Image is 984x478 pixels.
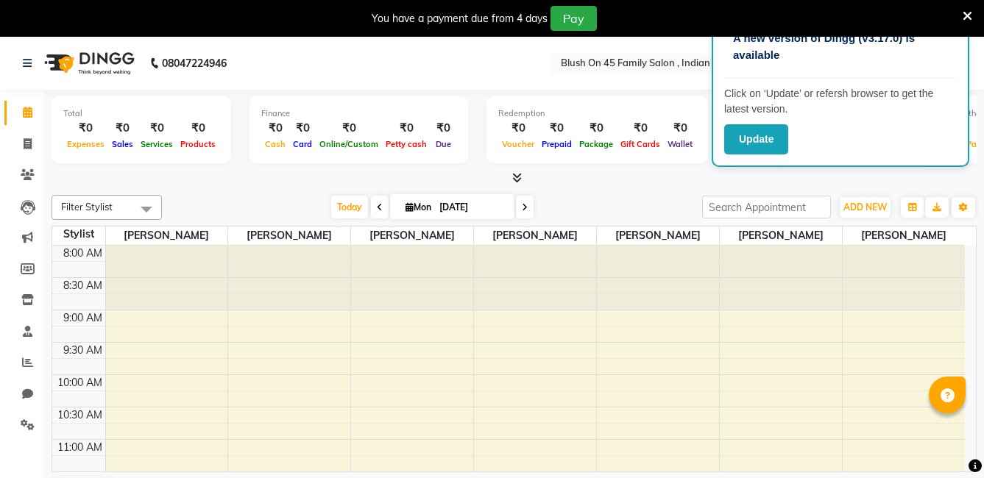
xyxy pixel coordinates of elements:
[664,139,696,149] span: Wallet
[840,197,891,218] button: ADD NEW
[498,107,696,120] div: Redemption
[61,201,113,213] span: Filter Stylist
[289,139,316,149] span: Card
[382,120,431,137] div: ₹0
[137,139,177,149] span: Services
[551,6,597,31] button: Pay
[137,120,177,137] div: ₹0
[38,43,138,84] img: logo
[432,139,455,149] span: Due
[576,139,617,149] span: Package
[597,226,719,245] span: [PERSON_NAME]
[289,120,316,137] div: ₹0
[435,196,509,218] input: 2025-09-01
[108,139,137,149] span: Sales
[63,139,108,149] span: Expenses
[52,226,105,242] div: Stylist
[63,120,108,137] div: ₹0
[261,107,456,120] div: Finance
[843,201,887,213] span: ADD NEW
[724,124,788,154] button: Update
[664,120,696,137] div: ₹0
[261,139,289,149] span: Cash
[843,226,965,245] span: [PERSON_NAME]
[63,107,219,120] div: Total
[351,226,473,245] span: [PERSON_NAME]
[724,86,957,117] p: Click on ‘Update’ or refersh browser to get the latest version.
[702,196,831,218] input: Search Appointment
[431,120,456,137] div: ₹0
[922,419,969,463] iframe: chat widget
[538,139,576,149] span: Prepaid
[538,120,576,137] div: ₹0
[54,407,105,423] div: 10:30 AM
[498,120,538,137] div: ₹0
[177,120,219,137] div: ₹0
[108,120,137,137] div: ₹0
[261,120,289,137] div: ₹0
[720,226,842,245] span: [PERSON_NAME]
[402,201,435,213] span: Mon
[54,375,105,390] div: 10:00 AM
[60,310,105,326] div: 9:00 AM
[733,30,948,63] p: A new version of Dingg (v3.17.0) is available
[617,120,664,137] div: ₹0
[54,440,105,455] div: 11:00 AM
[60,343,105,358] div: 9:30 AM
[331,196,368,218] span: Today
[316,139,382,149] span: Online/Custom
[177,139,219,149] span: Products
[106,226,228,245] span: [PERSON_NAME]
[60,278,105,293] div: 8:30 AM
[316,120,382,137] div: ₹0
[60,246,105,261] div: 8:00 AM
[228,226,350,245] span: [PERSON_NAME]
[474,226,596,245] span: [PERSON_NAME]
[372,11,548,26] div: You have a payment due from 4 days
[576,120,617,137] div: ₹0
[617,139,664,149] span: Gift Cards
[162,43,227,84] b: 08047224946
[382,139,431,149] span: Petty cash
[498,139,538,149] span: Voucher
